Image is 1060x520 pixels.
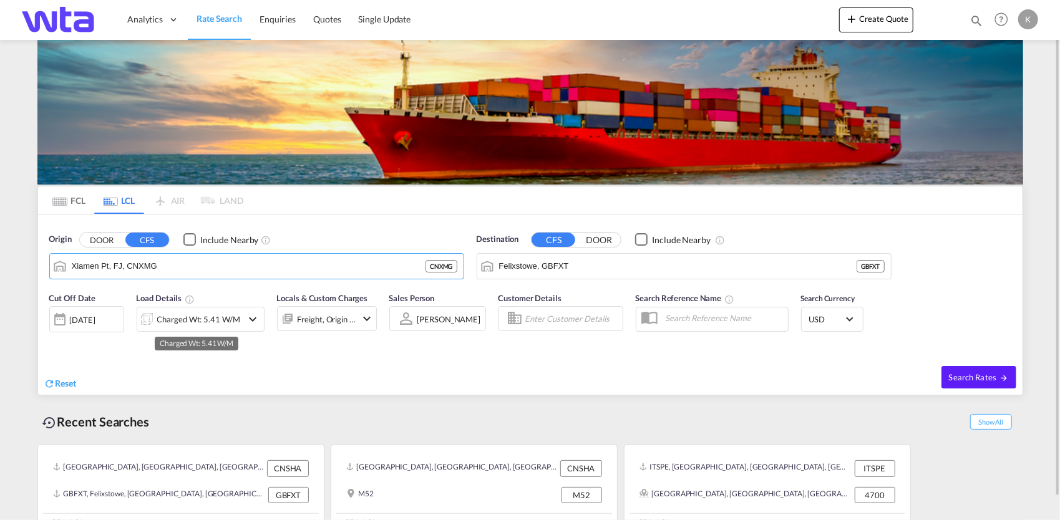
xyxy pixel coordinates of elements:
span: Locals & Custom Charges [277,293,368,303]
div: Charged Wt: 5.41 W/M [157,311,240,328]
div: [DATE] [70,314,95,325]
md-icon: icon-refresh [44,378,56,389]
div: Freight Origin Destinationicon-chevron-down [277,306,377,331]
md-icon: Chargeable Weight [185,294,195,304]
div: Charged Wt: 5.41 W/Micon-chevron-down [137,307,265,332]
div: CNSHA [267,460,309,476]
md-input-container: Felixstowe, GBFXT [477,254,891,279]
img: LCL+%26+FCL+BACKGROUND.png [37,40,1023,185]
div: [PERSON_NAME] [417,314,481,324]
md-icon: icon-arrow-right [999,373,1008,382]
span: Search Reference Name [636,293,735,303]
div: ITSPE, La Spezia, Italy, Southern Europe, Europe [639,460,852,476]
div: [DATE] [49,306,124,332]
md-select: Sales Person: Kamila Brzyszczyk [416,310,482,328]
span: Destination [477,233,519,246]
div: K [1018,9,1038,29]
button: Search Ratesicon-arrow-right [941,366,1016,388]
md-select: Select Currency: $ USDUnited States Dollar [808,310,857,328]
div: Allenstown, Depot Hill, Fairy Bower, Port Curtis, Rockhampton, Rockhampton City, The Keppels, The... [639,487,852,503]
button: DOOR [577,233,621,247]
md-icon: Unchecked: Ignores neighbouring ports when fetching rates.Checked : Includes neighbouring ports w... [715,235,725,245]
md-tab-item: FCL [44,186,94,214]
span: Search Rates [949,372,1009,382]
span: Search Currency [801,294,855,303]
span: Origin [49,233,72,246]
div: icon-magnify [970,14,983,32]
span: Cut Off Date [49,293,96,303]
span: USD [809,314,844,325]
div: M52 [562,487,602,503]
button: icon-plus 400-fgCreate Quote [839,7,913,32]
span: Customer Details [498,293,562,303]
span: Load Details [137,293,195,303]
div: Recent Searches [37,408,155,436]
div: 4700 [855,487,895,503]
div: CNXMG [425,260,457,272]
md-icon: icon-chevron-down [246,312,261,327]
div: Include Nearby [200,234,259,246]
div: Freight Origin Destination [298,311,356,328]
span: Analytics [127,13,163,26]
md-icon: Your search will be saved by the below given name [724,294,734,304]
span: Help [991,9,1012,30]
button: DOOR [80,233,124,247]
md-icon: icon-backup-restore [42,415,57,430]
div: GBFXT [268,487,309,503]
input: Search Reference Name [659,309,788,327]
md-tooltip: Charged Wt: 5.41 W/M [155,337,238,350]
div: CNSHA, Shanghai, SH, China, Greater China & Far East Asia, Asia Pacific [53,460,264,476]
md-icon: Unchecked: Ignores neighbouring ports when fetching rates.Checked : Includes neighbouring ports w... [261,235,271,245]
span: Single Update [359,14,411,24]
span: Sales Person [389,293,435,303]
div: GBFXT, Felixstowe, United Kingdom, GB & Ireland, Europe [53,487,265,503]
span: Reset [56,378,77,388]
input: Search by Port [499,257,857,276]
span: Quotes [313,14,341,24]
div: CNSHA, Shanghai, SH, China, Greater China & Far East Asia, Asia Pacific [346,460,557,476]
md-icon: icon-chevron-down [359,311,374,326]
md-datepicker: Select [49,331,59,348]
button: CFS [532,233,575,247]
div: ITSPE [855,460,895,476]
div: icon-refreshReset [44,377,77,391]
img: bf843820205c11f09835497521dffd49.png [19,6,103,34]
md-tab-item: LCL [94,186,144,214]
md-input-container: Xiamen Pt, FJ, CNXMG [50,254,464,279]
input: Enter Customer Details [525,309,619,328]
span: Rate Search [197,13,242,24]
button: CFS [125,233,169,247]
div: Origin DOOR CFS Checkbox No InkUnchecked: Ignores neighbouring ports when fetching rates.Checked ... [38,214,1023,395]
md-icon: icon-magnify [970,14,983,27]
input: Search by Port [72,257,425,276]
div: M52 [346,487,374,503]
div: GBFXT [857,260,885,272]
md-checkbox: Checkbox No Ink [183,233,259,246]
div: CNSHA [560,460,602,476]
div: Help [991,9,1018,31]
div: Include Nearby [652,234,711,246]
span: Enquiries [260,14,296,24]
md-checkbox: Checkbox No Ink [635,233,711,246]
span: Show All [970,414,1011,430]
md-pagination-wrapper: Use the left and right arrow keys to navigate between tabs [44,186,244,214]
md-icon: icon-plus 400-fg [844,11,859,26]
